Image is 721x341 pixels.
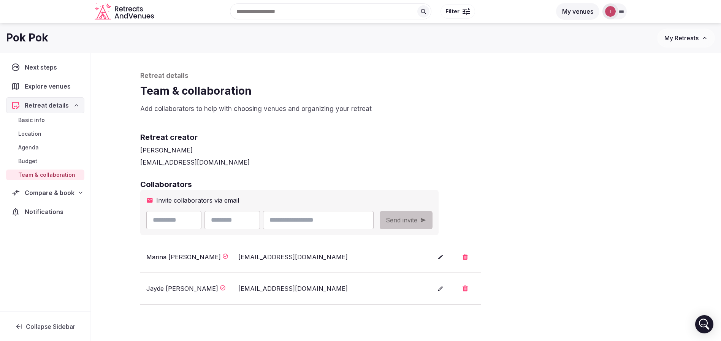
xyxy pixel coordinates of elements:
[556,8,599,15] a: My venues
[140,132,672,143] h2: Retreat creator
[25,207,67,216] span: Notifications
[18,116,45,124] span: Basic info
[441,4,475,19] button: Filter
[445,8,460,15] span: Filter
[6,318,84,335] button: Collapse Sidebar
[26,323,75,330] span: Collapse Sidebar
[146,284,218,293] div: Jayde [PERSON_NAME]
[140,71,672,81] p: Retreat details
[6,78,84,94] a: Explore venues
[380,211,433,229] button: Send invite
[18,144,39,151] span: Agenda
[140,105,672,114] p: Add collaborators to help with choosing venues and organizing your retreat
[6,170,84,180] a: Team & collaboration
[140,84,672,98] h1: Team & collaboration
[6,128,84,139] a: Location
[6,59,84,75] a: Next steps
[140,146,672,155] div: [PERSON_NAME]
[605,6,616,17] img: Thiago Martins
[556,3,599,20] button: My venues
[18,130,41,138] span: Location
[18,171,75,179] span: Team & collaboration
[25,188,74,197] span: Compare & book
[664,34,699,42] span: My Retreats
[95,3,155,20] svg: Retreats and Venues company logo
[6,156,84,167] a: Budget
[156,196,239,205] span: Invite collaborators via email
[6,115,84,125] a: Basic info
[386,216,417,225] span: Send invite
[146,252,221,262] div: Marina [PERSON_NAME]
[140,179,672,190] h2: Collaborators
[6,204,84,220] a: Notifications
[95,3,155,20] a: Visit the homepage
[25,63,60,72] span: Next steps
[18,157,37,165] span: Budget
[238,252,373,262] div: [EMAIL_ADDRESS][DOMAIN_NAME]
[695,315,713,333] div: Open Intercom Messenger
[6,30,48,45] h1: Pok Pok
[25,82,74,91] span: Explore venues
[6,142,84,153] a: Agenda
[25,101,69,110] span: Retreat details
[140,158,672,167] div: [EMAIL_ADDRESS][DOMAIN_NAME]
[657,29,715,48] button: My Retreats
[238,284,373,293] div: [EMAIL_ADDRESS][DOMAIN_NAME]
